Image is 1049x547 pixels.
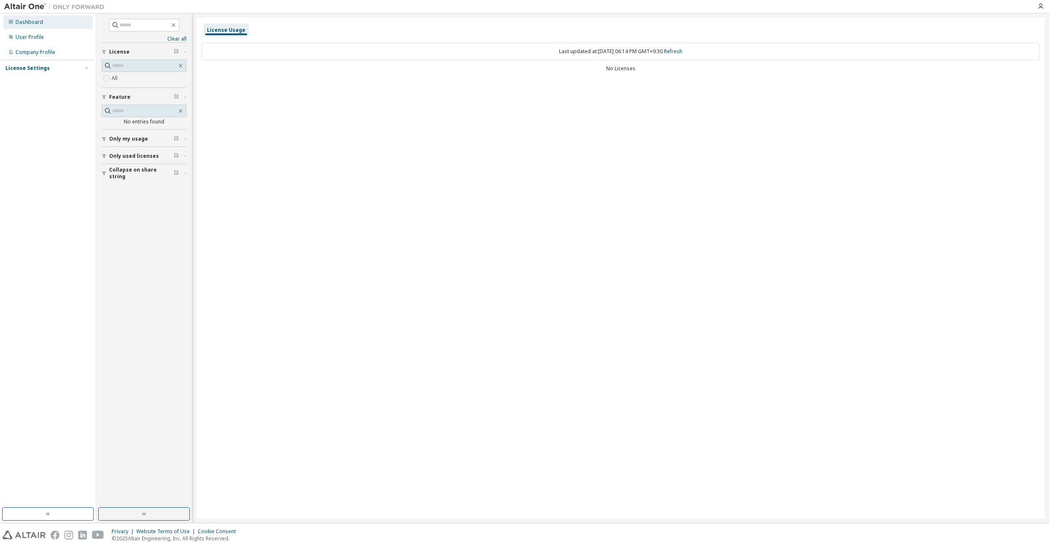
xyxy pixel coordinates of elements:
[202,65,1040,72] div: No Licenses
[198,528,241,535] div: Cookie Consent
[109,136,148,142] span: Only my usage
[112,73,119,83] label: All
[5,65,50,72] div: License Settings
[174,49,179,55] span: Clear filter
[174,170,179,177] span: Clear filter
[109,167,174,180] span: Collapse on share string
[15,34,44,41] div: User Profile
[102,118,186,125] div: No entries found
[3,531,46,539] img: altair_logo.svg
[92,531,104,539] img: youtube.svg
[174,136,179,142] span: Clear filter
[102,164,186,182] button: Collapse on share string
[102,147,186,165] button: Only used licenses
[51,531,59,539] img: facebook.svg
[207,27,245,33] div: License Usage
[109,49,130,55] span: License
[102,36,186,42] a: Clear all
[78,531,87,539] img: linkedin.svg
[136,528,198,535] div: Website Terms of Use
[202,43,1040,60] div: Last updated at: [DATE] 06:14 PM GMT+9:30
[109,153,159,159] span: Only used licenses
[109,94,130,100] span: Feature
[112,535,241,542] p: © 2025 Altair Engineering, Inc. All Rights Reserved.
[174,153,179,159] span: Clear filter
[64,531,73,539] img: instagram.svg
[102,43,186,61] button: License
[174,94,179,100] span: Clear filter
[664,48,682,55] a: Refresh
[112,528,136,535] div: Privacy
[15,49,55,56] div: Company Profile
[102,88,186,106] button: Feature
[102,130,186,148] button: Only my usage
[4,3,109,11] img: Altair One
[15,19,43,26] div: Dashboard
